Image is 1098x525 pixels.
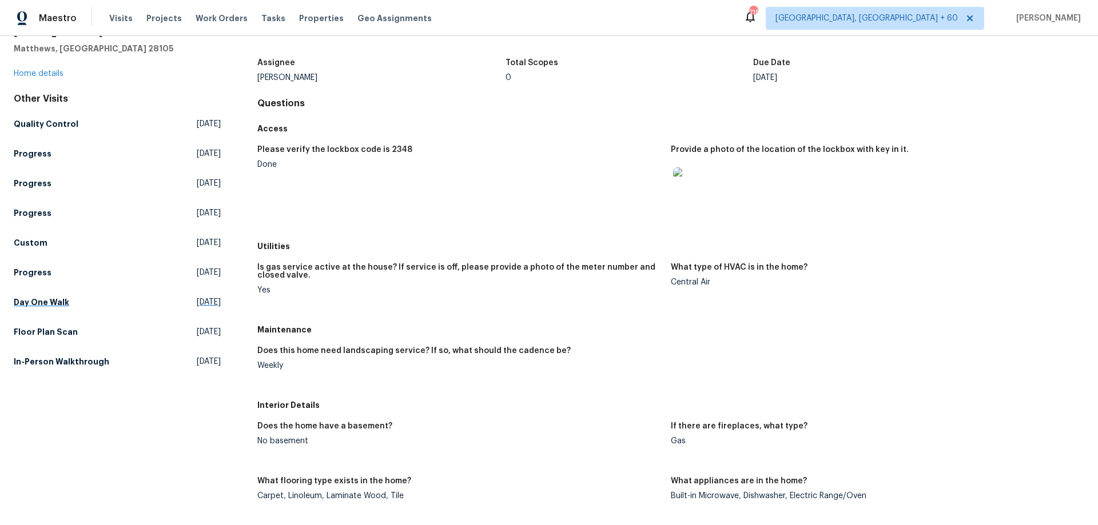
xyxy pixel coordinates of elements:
span: [DATE] [197,207,221,219]
span: Visits [109,13,133,24]
h5: Maintenance [257,324,1084,335]
h5: Matthews, [GEOGRAPHIC_DATA] 28105 [14,43,221,54]
h5: Does the home have a basement? [257,422,392,430]
span: Projects [146,13,182,24]
div: [PERSON_NAME] [257,74,506,82]
h5: Due Date [753,59,790,67]
h5: Progress [14,178,51,189]
a: Home details [14,70,63,78]
h5: Does this home need landscaping service? If so, what should the cadence be? [257,347,571,355]
span: [DATE] [197,178,221,189]
h5: Assignee [257,59,295,67]
h5: What type of HVAC is in the home? [671,263,807,271]
h5: Please verify the lockbox code is 2348 [257,146,412,154]
h5: Floor Plan Scan [14,326,78,338]
span: [DATE] [197,267,221,278]
h5: Custom [14,237,47,249]
a: Progress[DATE] [14,203,221,223]
div: No basement [257,437,662,445]
span: Maestro [39,13,77,24]
h5: Access [257,123,1084,134]
span: [DATE] [197,148,221,159]
div: Central Air [671,278,1075,286]
h5: What flooring type exists in the home? [257,477,411,485]
div: Carpet, Linoleum, Laminate Wood, Tile [257,492,662,500]
h5: Progress [14,267,51,278]
span: [PERSON_NAME] [1012,13,1081,24]
div: [DATE] [753,74,1001,82]
div: Weekly [257,362,662,370]
div: Built-in Microwave, Dishwasher, Electric Range/Oven [671,492,1075,500]
div: Done [257,161,662,169]
span: Tasks [261,14,285,22]
span: [DATE] [197,118,221,130]
span: [GEOGRAPHIC_DATA], [GEOGRAPHIC_DATA] + 60 [775,13,958,24]
div: Other Visits [14,93,221,105]
a: Quality Control[DATE] [14,114,221,134]
div: Completed: to [257,22,1084,52]
h5: Utilities [257,241,1084,252]
a: Progress[DATE] [14,143,221,164]
div: 0 [506,74,754,82]
span: [DATE] [197,237,221,249]
h5: If there are fireplaces, what type? [671,422,807,430]
h5: Day One Walk [14,296,69,308]
h5: Total Scopes [506,59,558,67]
h5: Progress [14,148,51,159]
a: Day One Walk[DATE] [14,292,221,312]
h5: Quality Control [14,118,78,130]
h5: Progress [14,207,51,219]
span: [DATE] [197,296,221,308]
h4: Questions [257,98,1084,109]
a: Custom[DATE] [14,233,221,253]
span: [DATE] [197,326,221,338]
h5: Is gas service active at the house? If service is off, please provide a photo of the meter number... [257,263,662,279]
a: Floor Plan Scan[DATE] [14,322,221,342]
div: Yes [257,286,662,294]
div: 718 [749,7,757,18]
a: In-Person Walkthrough[DATE] [14,351,221,372]
h5: What appliances are in the home? [671,477,807,485]
span: Properties [299,13,344,24]
span: Work Orders [196,13,248,24]
a: Progress[DATE] [14,262,221,283]
h5: Interior Details [257,399,1084,411]
span: Geo Assignments [357,13,432,24]
div: Gas [671,437,1075,445]
h5: In-Person Walkthrough [14,356,109,367]
h5: Provide a photo of the location of the lockbox with key in it. [671,146,909,154]
span: [DATE] [197,356,221,367]
a: Progress[DATE] [14,173,221,194]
